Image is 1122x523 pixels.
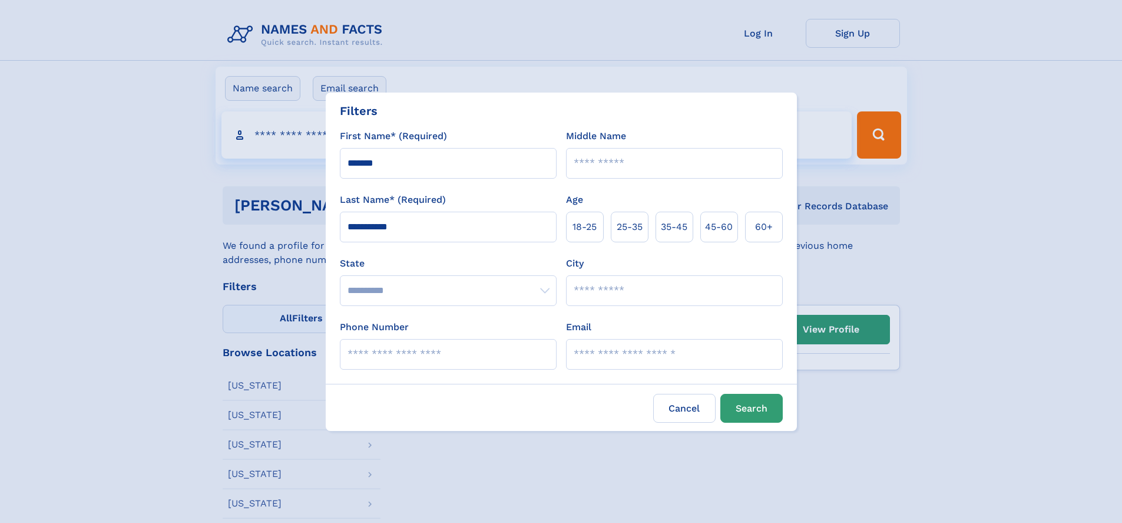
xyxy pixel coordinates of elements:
[653,394,716,423] label: Cancel
[661,220,687,234] span: 35‑45
[720,394,783,423] button: Search
[755,220,773,234] span: 60+
[705,220,733,234] span: 45‑60
[340,102,378,120] div: Filters
[566,129,626,143] label: Middle Name
[566,193,583,207] label: Age
[340,256,557,271] label: State
[572,220,597,234] span: 18‑25
[617,220,643,234] span: 25‑35
[340,320,409,334] label: Phone Number
[340,193,446,207] label: Last Name* (Required)
[566,256,584,271] label: City
[340,129,447,143] label: First Name* (Required)
[566,320,591,334] label: Email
